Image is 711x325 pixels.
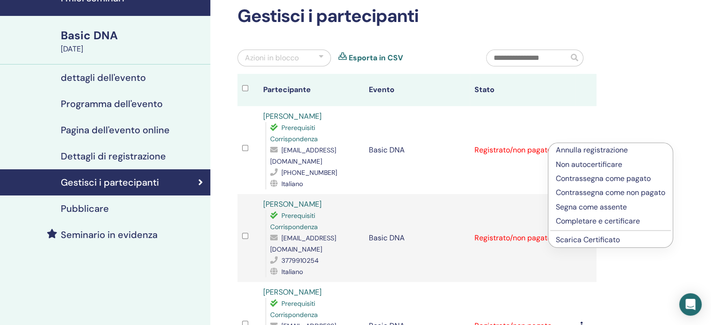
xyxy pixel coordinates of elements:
[556,144,665,156] p: Annulla registrazione
[259,74,364,106] th: Partecipante
[281,168,337,177] span: [PHONE_NUMBER]
[61,43,205,55] div: [DATE]
[270,211,318,231] span: Prerequisiti Corrispondenza
[237,6,596,27] h2: Gestisci i partecipanti
[281,256,319,265] span: 3779910254
[270,123,318,143] span: Prerequisiti Corrispondenza
[556,159,665,170] p: Non autocertificare
[61,177,159,188] h4: Gestisci i partecipanti
[556,216,665,227] p: Completare e certificare
[61,229,158,240] h4: Seminario in evidenza
[263,199,322,209] a: [PERSON_NAME]
[61,98,163,109] h4: Programma dell'evento
[556,173,665,184] p: Contrassegna come pagato
[270,234,336,253] span: [EMAIL_ADDRESS][DOMAIN_NAME]
[556,235,620,245] a: Scarica Certificato
[55,28,210,55] a: Basic DNA[DATE]
[679,293,702,316] div: Open Intercom Messenger
[263,111,322,121] a: [PERSON_NAME]
[61,28,205,43] div: Basic DNA
[245,52,299,64] div: Azioni in blocco
[61,203,109,214] h4: Pubblicare
[364,74,470,106] th: Evento
[270,299,318,319] span: Prerequisiti Corrispondenza
[281,180,303,188] span: Italiano
[270,146,336,166] span: [EMAIL_ADDRESS][DOMAIN_NAME]
[349,52,403,64] a: Esporta in CSV
[556,202,665,213] p: Segna come assente
[263,287,322,297] a: [PERSON_NAME]
[61,72,146,83] h4: dettagli dell'evento
[556,187,665,198] p: Contrassegna come non pagato
[61,151,166,162] h4: Dettagli di registrazione
[364,106,470,194] td: Basic DNA
[281,267,303,276] span: Italiano
[61,124,170,136] h4: Pagina dell'evento online
[364,194,470,282] td: Basic DNA
[470,74,575,106] th: Stato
